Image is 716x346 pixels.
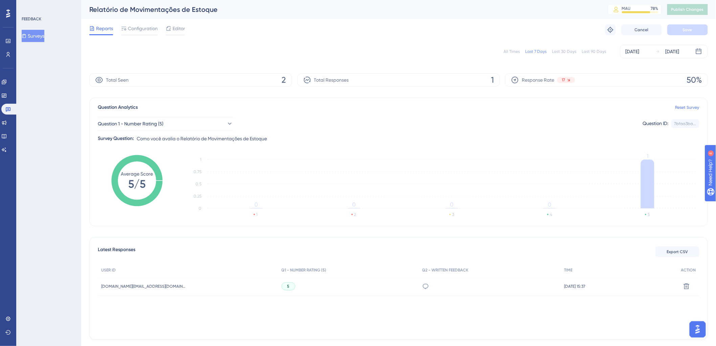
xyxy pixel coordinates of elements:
text: 4 [550,212,552,217]
span: TIME [564,267,573,273]
span: Latest Responses [98,246,135,258]
tspan: 5/5 [129,178,146,190]
span: Q1 - NUMBER RATING (5) [282,267,327,273]
tspan: 0 [352,201,356,208]
span: Q2 - WRITTEN FEEDBACK [422,267,469,273]
tspan: Average Score [121,171,153,177]
span: Como você avalia o Relatório de Movimentações de Estoque [137,135,267,143]
span: Configuration [128,24,158,33]
span: Total Responses [314,76,349,84]
button: Surveys [22,30,44,42]
span: ACTION [681,267,696,273]
span: Publish Changes [671,7,704,12]
div: All Times [504,49,520,54]
button: Publish Changes [667,4,708,15]
div: [DATE] [666,47,679,56]
tspan: 0 [548,201,552,208]
span: [DATE] 15:37 [564,284,585,289]
tspan: 1 [200,157,201,162]
span: 5 [287,284,290,289]
tspan: 0 [199,206,201,211]
div: 78 % [651,6,658,11]
span: Question 1 - Number Rating (5) [98,120,163,128]
span: Save [683,27,692,33]
tspan: 0.75 [194,169,201,174]
div: Question ID: [643,119,669,128]
tspan: 1 [647,153,648,159]
span: Question Analytics [98,103,138,111]
div: Survey Question: [98,135,134,143]
span: Editor [173,24,185,33]
span: 17 [562,77,565,83]
div: Relatório de Movimentações de Estoque [89,5,591,14]
div: 4 [47,3,49,9]
span: Response Rate [522,76,554,84]
text: 3 [452,212,454,217]
span: Reports [96,24,113,33]
div: FEEDBACK [22,16,41,22]
text: 1 [256,212,258,217]
button: Cancel [621,24,662,35]
span: 50% [687,75,702,85]
div: MAU [622,6,631,11]
span: 1 [491,75,494,85]
div: Last 90 Days [582,49,606,54]
div: 7bfaa3ba... [674,121,696,126]
tspan: 0.5 [196,182,201,186]
div: [DATE] [626,47,640,56]
div: Last 30 Days [552,49,577,54]
tspan: 0 [254,201,258,208]
span: USER ID [101,267,116,273]
tspan: 0.25 [194,194,201,199]
span: Total Seen [106,76,129,84]
tspan: 0 [450,201,453,208]
a: Reset Survey [675,105,699,110]
span: Export CSV [667,249,688,255]
span: Need Help? [16,2,42,10]
span: [DOMAIN_NAME][EMAIL_ADDRESS][DOMAIN_NAME][DOMAIN_NAME] [101,284,186,289]
button: Question 1 - Number Rating (5) [98,117,233,130]
iframe: UserGuiding AI Assistant Launcher [688,319,708,340]
span: 2 [282,75,286,85]
div: Last 7 Days [525,49,547,54]
button: Save [667,24,708,35]
button: Export CSV [655,246,699,257]
text: 5 [648,212,650,217]
text: 2 [354,212,356,217]
span: Cancel [635,27,649,33]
